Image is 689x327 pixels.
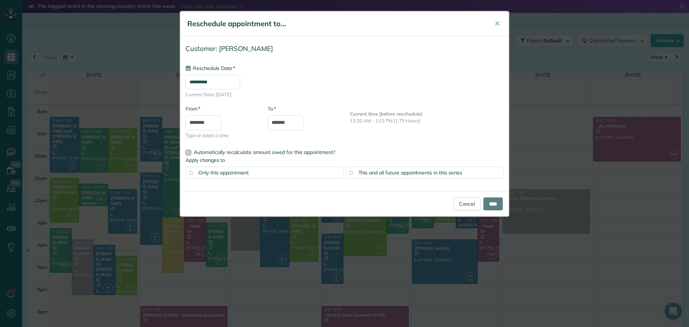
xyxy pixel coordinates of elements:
[453,197,481,210] a: Cancel
[358,169,462,176] span: This and all future appointments in this series
[186,132,257,139] span: Type or select a time
[350,117,503,124] p: 11:30 AM - 1:15 PM (1.75 Hours)
[349,171,353,174] input: This and all future appointments in this series
[194,149,335,155] span: Automatically recalculate amount owed for this appointment?
[268,105,276,112] label: To
[186,105,200,112] label: From
[189,171,193,174] input: Only this appointment
[350,111,422,117] b: Current time (before reschedule)
[186,91,503,98] span: Current Date: [DATE]
[186,157,503,164] label: Apply changes to
[186,45,503,52] h4: Customer: [PERSON_NAME]
[495,19,500,28] span: ✕
[198,169,249,176] span: Only this appointment
[186,65,235,72] label: Reschedule Date
[187,19,484,29] h5: Reschedule appointment to...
